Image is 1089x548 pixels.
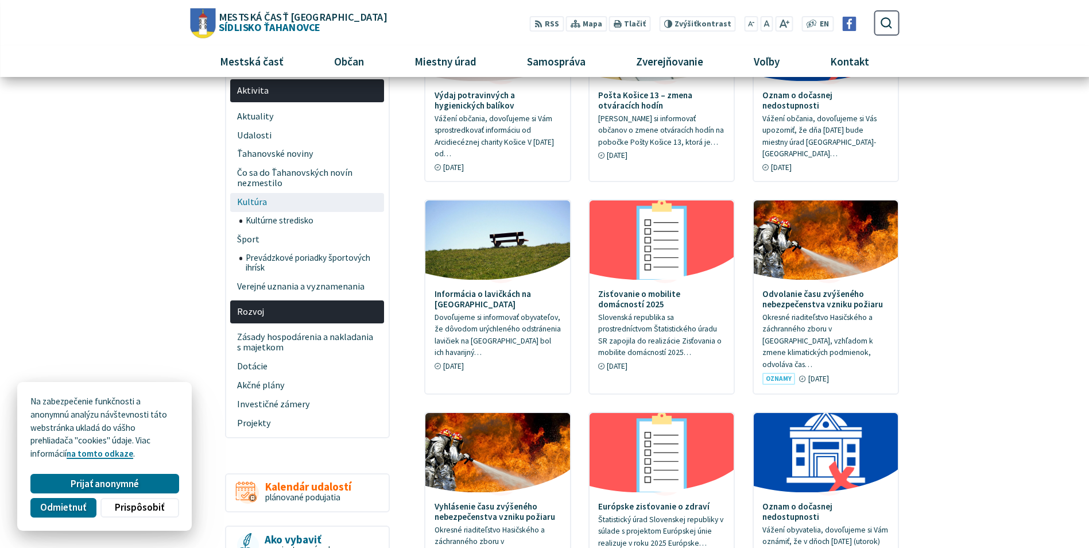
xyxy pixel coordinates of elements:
h4: Odvolanie času zvýšeného nebezpečenstva vzniku požiaru [762,289,889,310]
a: Kultúrne stredisko [239,212,385,230]
p: Na zabezpečenie funkčnosti a anonymnú analýzu návštevnosti táto webstránka ukladá do vášho prehli... [30,395,179,461]
span: Kultúrne stredisko [246,212,378,230]
span: Voľby [750,46,784,77]
span: Odmietnuť [40,501,86,514]
span: Dotácie [237,357,378,376]
a: Investičné zámery [230,395,384,414]
span: Zásady hospodárenia a nakladania s majetkom [237,328,378,357]
a: Aktivita [230,79,384,103]
a: Informácia o lavičkách na [GEOGRAPHIC_DATA] Dovoľujeme si informovať obyvateľov, že dôvodom urých... [425,200,569,380]
span: Samospráva [522,46,590,77]
button: Prijať anonymné [30,474,179,493]
span: Kultúra [237,193,378,212]
span: Ťahanovské noviny [237,145,378,164]
span: Verejné uznania a vyznamenania [237,277,378,296]
span: Kalendár udalostí [265,481,351,493]
p: Dovoľujeme si informovať obyvateľov, že dôvodom urýchleného odstránenia lavičiek na [GEOGRAPHIC_D... [435,312,561,359]
a: Samospráva [506,46,607,77]
button: Tlačiť [609,16,650,32]
span: Prijať anonymné [71,478,139,490]
a: Mestská časť [199,46,304,77]
span: kontrast [675,20,731,29]
p: Vážení občania, dovoľujeme si Vás upozorniť, že dňa [DATE] bude miestny úrad [GEOGRAPHIC_DATA]-[G... [762,113,889,160]
a: Zásady hospodárenia a nakladania s majetkom [230,328,384,357]
span: Sídlisko Ťahanovce [215,11,386,32]
a: Mapa [566,16,607,32]
a: Logo Sídlisko Ťahanovce, prejsť na domovskú stránku. [190,8,386,38]
img: Prejsť na Facebook stránku [842,17,857,31]
img: Prejsť na domovskú stránku [190,8,215,38]
span: Rozvoj [237,302,378,321]
span: [DATE] [808,374,829,384]
span: Mestská časť [215,46,288,77]
span: plánované podujatia [265,492,340,503]
span: Prispôsobiť [115,501,164,514]
span: Akčné plány [237,376,378,395]
span: Aktivita [237,82,378,101]
span: Aktuality [237,107,378,126]
span: Kontakt [826,46,874,77]
span: Zverejňovanie [632,46,708,77]
a: Zverejňovanie [615,46,724,77]
span: Mapa [583,18,602,30]
span: Občan [330,46,368,77]
span: EN [820,18,829,30]
h4: Európske zisťovanie o zdraví [598,501,725,512]
button: Zväčšiť veľkosť písma [775,16,793,32]
p: Okresné riaditeľstvo Hasičského a záchranného zboru v [GEOGRAPHIC_DATA], vzhľadom k zmene klimati... [762,312,889,371]
button: Zvýšiťkontrast [659,16,735,32]
span: Investičné zámery [237,395,378,414]
span: Miestny úrad [410,46,480,77]
a: Verejné uznania a vyznamenania [230,277,384,296]
a: Zisťovanie o mobilite domácností 2025 Slovenská republika sa prostredníctvom Štatistického úradu ... [590,200,734,380]
button: Nastaviť pôvodnú veľkosť písma [760,16,773,32]
a: Pošta Košice 13 – zmena otváracích hodín [PERSON_NAME] si informovať občanov o zmene otváracích h... [590,2,734,169]
a: Výdaj potravinvých a hygienických balíkov Vážení občania, dovoľujeme si Vám sprostredkovať inform... [425,2,569,181]
a: Oznam o dočasnej nedostupnosti Vážení občania, dovoľujeme si Vás upozorniť, že dňa [DATE] bude mi... [754,2,898,181]
span: Ako vybaviť [265,534,335,546]
h4: Výdaj potravinvých a hygienických balíkov [435,90,561,111]
span: Šport [237,230,378,249]
a: Voľby [733,46,801,77]
a: Prevádzkové poriadky športových ihrísk [239,249,385,277]
a: na tomto odkaze [67,448,133,459]
span: Tlačiť [624,20,646,29]
span: Prevádzkové poriadky športových ihrísk [246,249,378,277]
h4: Vyhlásenie času zvýšeného nebezpečenstva vzniku požiaru [435,501,561,522]
span: Udalosti [237,126,378,145]
a: Projekty [230,414,384,433]
h4: Oznam o dočasnej nedostupnosti [762,501,889,522]
span: [DATE] [607,361,627,371]
button: Zmenšiť veľkosť písma [745,16,758,32]
a: Kultúra [230,193,384,212]
a: Miestny úrad [393,46,497,77]
button: Prispôsobiť [100,498,179,518]
a: Rozvoj [230,300,384,324]
a: Šport [230,230,384,249]
a: RSS [530,16,564,32]
span: [DATE] [607,150,627,160]
span: [DATE] [443,163,464,172]
span: Mestská časť [GEOGRAPHIC_DATA] [219,11,386,22]
span: Zvýšiť [675,19,697,29]
a: Kontakt [809,46,890,77]
h4: Informácia o lavičkách na [GEOGRAPHIC_DATA] [435,289,561,310]
span: Čo sa do Ťahanovských novín nezmestilo [237,164,378,193]
a: Kalendár udalostí plánované podujatia [225,473,390,513]
a: Občan [313,46,385,77]
button: Odmietnuť [30,498,96,518]
span: [DATE] [771,163,792,172]
a: Akčné plány [230,376,384,395]
h4: Pošta Košice 13 – zmena otváracích hodín [598,90,725,111]
span: Projekty [237,414,378,433]
a: Aktuality [230,107,384,126]
p: [PERSON_NAME] si informovať občanov o zmene otváracích hodín na pobočke Pošty Košice 13, ktorá je… [598,113,725,149]
span: [DATE] [443,361,464,371]
p: Vážení občania, dovoľujeme si Vám sprostredkovať informáciu od Arcidiecéznej charity Košice V [DA... [435,113,561,160]
p: Slovenská republika sa prostredníctvom Štatistického úradu SR zapojila do realizácie Zisťovania o... [598,312,725,359]
a: Ťahanovské noviny [230,145,384,164]
a: Dotácie [230,357,384,376]
span: Oznamy [762,373,795,385]
span: RSS [545,18,559,30]
a: Udalosti [230,126,384,145]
